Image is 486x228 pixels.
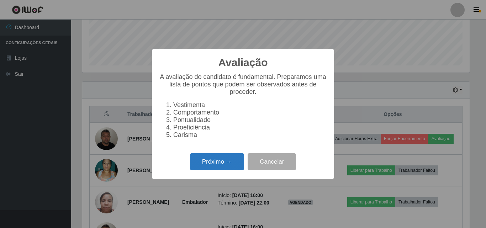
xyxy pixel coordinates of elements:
li: Carisma [173,131,327,139]
li: Vestimenta [173,101,327,109]
li: Proeficiência [173,124,327,131]
p: A avaliação do candidato é fundamental. Preparamos uma lista de pontos que podem ser observados a... [159,73,327,96]
li: Pontualidade [173,116,327,124]
li: Comportamento [173,109,327,116]
button: Próximo → [190,153,244,170]
button: Cancelar [248,153,296,170]
h2: Avaliação [218,56,268,69]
